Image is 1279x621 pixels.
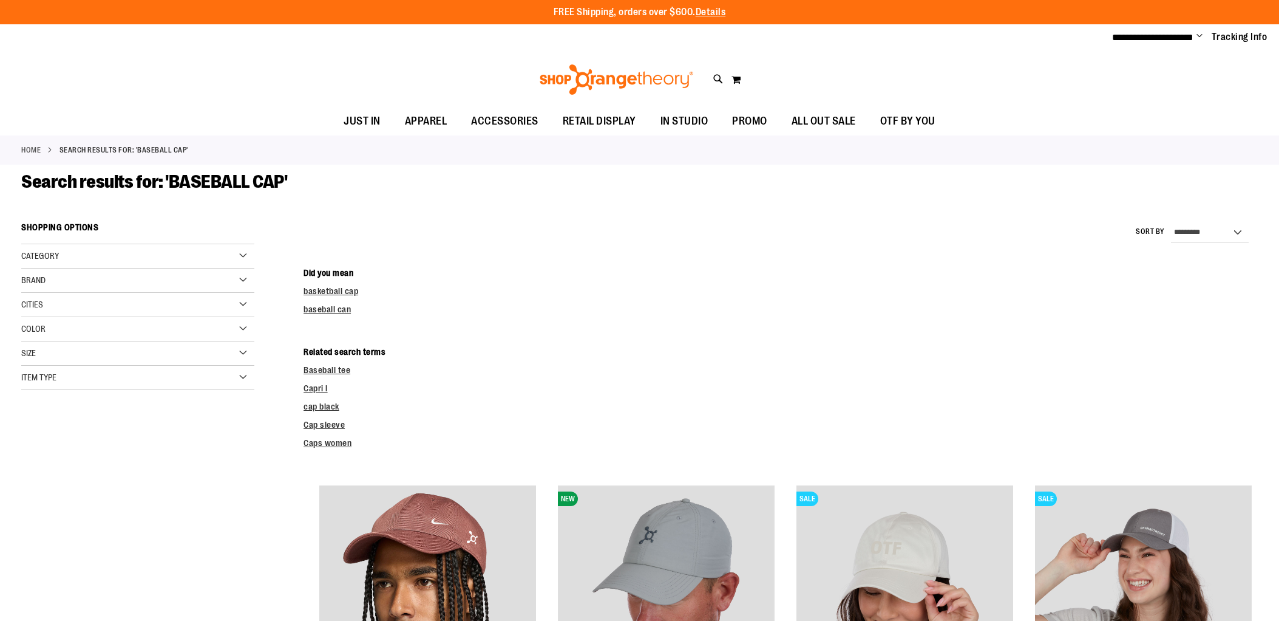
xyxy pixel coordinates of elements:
a: Capri l [304,383,328,393]
button: Account menu [1196,31,1203,43]
span: Cities [21,300,43,309]
a: baseball can [304,304,351,314]
span: PROMO [732,108,767,135]
span: Item Type [21,372,56,382]
span: OTF BY YOU [880,108,935,135]
span: Color [21,324,46,334]
span: SALE [796,492,818,506]
span: Size [21,348,36,358]
strong: Search results for: 'BASEBALL CAP' [59,145,188,156]
a: Baseball tee [304,365,350,375]
span: IN STUDIO [660,108,708,135]
span: ACCESSORIES [471,108,538,135]
a: Caps women [304,438,351,448]
span: ALL OUT SALE [792,108,856,135]
span: Brand [21,275,46,285]
span: JUST IN [344,108,381,135]
span: APPAREL [405,108,447,135]
img: Shop Orangetheory [538,64,695,95]
a: Tracking Info [1212,30,1267,44]
p: FREE Shipping, orders over $600. [554,5,726,19]
a: cap black [304,402,339,411]
span: Search results for: 'BASEBALL CAP' [21,171,287,192]
span: NEW [558,492,578,506]
span: RETAIL DISPLAY [563,108,636,135]
a: Cap sleeve [304,420,345,430]
a: Home [21,145,41,156]
dt: Did you mean [304,267,1258,279]
a: Details [696,7,726,18]
span: SALE [1035,492,1057,506]
label: Sort By [1136,227,1165,237]
dt: Related search terms [304,346,1258,358]
span: Category [21,251,59,261]
a: basketball cap [304,286,358,296]
strong: Shopping Options [21,217,254,244]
